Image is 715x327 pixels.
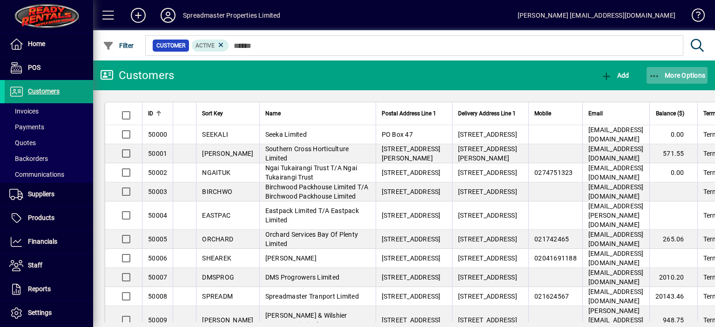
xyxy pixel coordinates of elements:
[5,56,93,80] a: POS
[649,268,697,287] td: 2010.20
[183,8,280,23] div: Spreadmaster Properties Limited
[534,169,573,176] span: 0274751323
[588,202,644,228] span: [EMAIL_ADDRESS][PERSON_NAME][DOMAIN_NAME]
[534,108,577,119] div: Mobile
[518,8,675,23] div: [PERSON_NAME] [EMAIL_ADDRESS][DOMAIN_NAME]
[382,108,436,119] span: Postal Address Line 1
[148,169,167,176] span: 50002
[148,108,167,119] div: ID
[534,254,577,262] span: 02041691188
[202,235,233,243] span: ORCHARD
[148,235,167,243] span: 50005
[534,235,569,243] span: 021742465
[148,188,167,195] span: 50003
[9,139,36,147] span: Quotes
[655,108,693,119] div: Balance ($)
[265,164,357,181] span: Ngai Tukairangi Trust T/A Ngai Tukairangi Trust
[196,42,215,49] span: Active
[202,274,234,281] span: DMSPROG
[148,316,167,324] span: 50009
[265,108,370,119] div: Name
[265,293,359,300] span: Spreadmaster Tranport Limited
[9,123,44,131] span: Payments
[148,108,153,119] span: ID
[649,144,697,163] td: 571.55
[382,145,441,162] span: [STREET_ADDRESS][PERSON_NAME]
[5,119,93,135] a: Payments
[202,254,231,262] span: SHEAREK
[265,108,281,119] span: Name
[382,188,441,195] span: [STREET_ADDRESS]
[202,188,232,195] span: BIRCHWO
[458,274,517,281] span: [STREET_ADDRESS]
[28,261,42,269] span: Staff
[588,269,644,286] span: [EMAIL_ADDRESS][DOMAIN_NAME]
[5,301,93,325] a: Settings
[458,293,517,300] span: [STREET_ADDRESS]
[28,309,52,316] span: Settings
[5,103,93,119] a: Invoices
[265,145,349,162] span: Southern Cross Horticulture Limited
[5,278,93,301] a: Reports
[458,316,517,324] span: [STREET_ADDRESS]
[588,164,644,181] span: [EMAIL_ADDRESS][DOMAIN_NAME]
[458,235,517,243] span: [STREET_ADDRESS]
[382,169,441,176] span: [STREET_ADDRESS]
[5,183,93,206] a: Suppliers
[202,108,223,119] span: Sort Key
[649,287,697,306] td: 20143.46
[123,7,153,24] button: Add
[534,108,551,119] span: Mobile
[382,235,441,243] span: [STREET_ADDRESS]
[265,131,307,138] span: Seeka Limited
[5,151,93,167] a: Backorders
[202,150,253,157] span: [PERSON_NAME]
[202,169,230,176] span: NGAITUK
[265,254,317,262] span: [PERSON_NAME]
[153,7,183,24] button: Profile
[265,207,359,224] span: Eastpack Limited T/A Eastpack Limited
[649,230,697,249] td: 265.06
[382,131,413,138] span: PO Box 47
[458,188,517,195] span: [STREET_ADDRESS]
[103,42,134,49] span: Filter
[202,131,228,138] span: SEEKALI
[458,212,517,219] span: [STREET_ADDRESS]
[265,231,358,247] span: Orchard Services Bay Of Plenty Limited
[649,72,706,79] span: More Options
[588,250,644,267] span: [EMAIL_ADDRESS][DOMAIN_NAME]
[601,72,629,79] span: Add
[9,155,48,162] span: Backorders
[649,125,697,144] td: 0.00
[458,131,517,138] span: [STREET_ADDRESS]
[588,108,603,119] span: Email
[458,108,516,119] span: Delivery Address Line 1
[458,145,517,162] span: [STREET_ADDRESS][PERSON_NAME]
[202,212,230,219] span: EASTPAC
[100,68,174,83] div: Customers
[647,67,708,84] button: More Options
[192,40,229,52] mat-chip: Activation Status: Active
[28,40,45,47] span: Home
[685,2,703,32] a: Knowledge Base
[28,64,40,71] span: POS
[148,150,167,157] span: 50001
[28,238,57,245] span: Financials
[5,207,93,230] a: Products
[265,274,340,281] span: DMS Progrowers Limited
[382,254,441,262] span: [STREET_ADDRESS]
[148,131,167,138] span: 50000
[148,274,167,281] span: 50007
[588,126,644,143] span: [EMAIL_ADDRESS][DOMAIN_NAME]
[5,167,93,182] a: Communications
[588,108,644,119] div: Email
[656,108,684,119] span: Balance ($)
[382,293,441,300] span: [STREET_ADDRESS]
[382,274,441,281] span: [STREET_ADDRESS]
[101,37,136,54] button: Filter
[382,212,441,219] span: [STREET_ADDRESS]
[588,145,644,162] span: [EMAIL_ADDRESS][DOMAIN_NAME]
[148,293,167,300] span: 50008
[5,230,93,254] a: Financials
[534,293,569,300] span: 021624567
